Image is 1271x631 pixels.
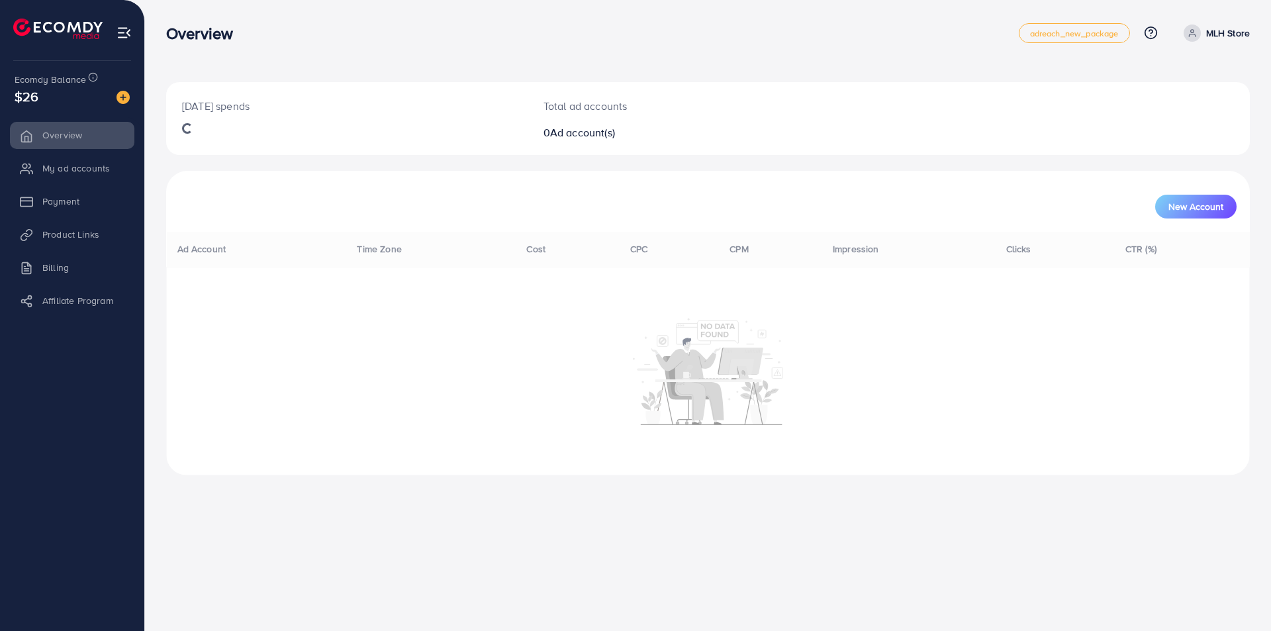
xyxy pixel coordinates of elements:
[166,24,244,43] h3: Overview
[117,91,130,104] img: image
[543,98,782,114] p: Total ad accounts
[1178,24,1250,42] a: MLH Store
[550,125,615,140] span: Ad account(s)
[182,98,512,114] p: [DATE] spends
[1019,23,1130,43] a: adreach_new_package
[15,73,86,86] span: Ecomdy Balance
[117,25,132,40] img: menu
[1168,202,1223,211] span: New Account
[13,19,103,39] img: logo
[1030,29,1119,38] span: adreach_new_package
[1206,25,1250,41] p: MLH Store
[1155,195,1237,218] button: New Account
[15,87,38,106] span: $26
[543,126,782,139] h2: 0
